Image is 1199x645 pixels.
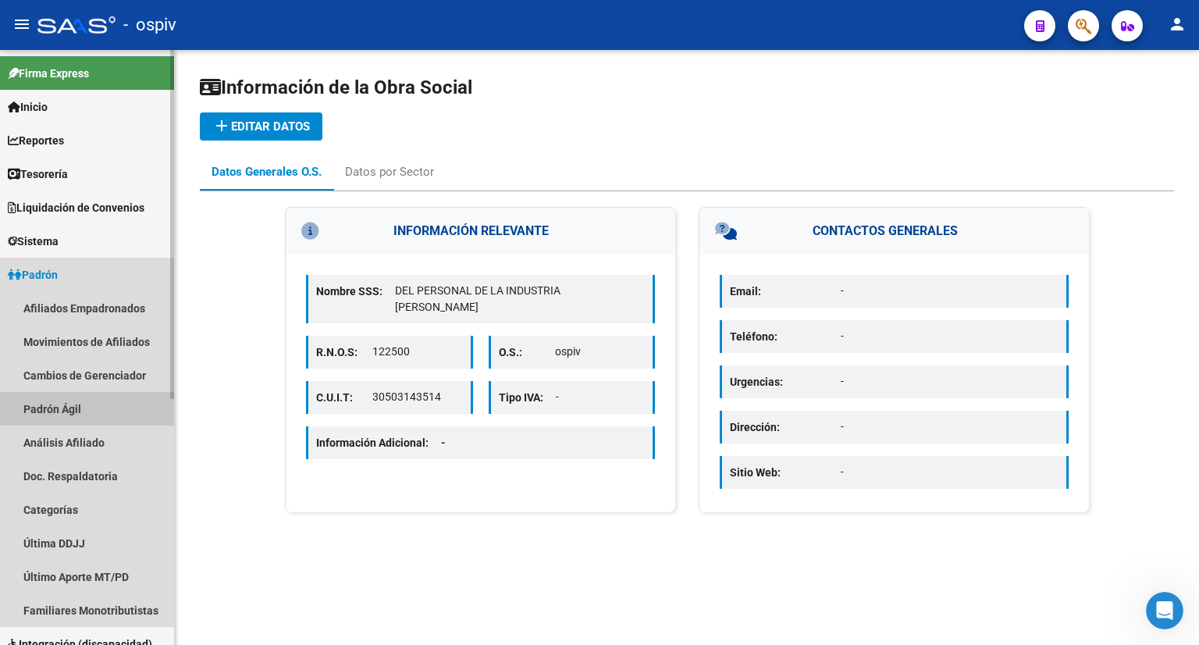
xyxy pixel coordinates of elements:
[556,389,646,405] p: -
[441,437,446,449] span: -
[8,65,89,82] span: Firma Express
[212,163,322,180] div: Datos Generales O.S.
[841,373,1058,390] p: -
[841,328,1058,344] p: -
[316,434,458,451] p: Información Adicional:
[12,15,31,34] mat-icon: menu
[316,344,372,361] p: R.N.O.S:
[200,112,322,141] button: Editar datos
[395,283,645,315] p: DEL PERSONAL DE LA INDUSTRIA [PERSON_NAME]
[8,233,59,250] span: Sistema
[123,8,176,42] span: - ospiv
[8,132,64,149] span: Reportes
[699,208,1089,255] h3: CONTACTOS GENERALES
[8,98,48,116] span: Inicio
[841,283,1058,299] p: -
[499,344,555,361] p: O.S.:
[841,464,1058,480] p: -
[200,75,1174,100] h1: Información de la Obra Social
[841,419,1058,435] p: -
[730,283,841,300] p: Email:
[555,344,645,360] p: ospiv
[730,464,841,481] p: Sitio Web:
[345,163,434,180] div: Datos por Sector
[8,199,144,216] span: Liquidación de Convenios
[316,283,395,300] p: Nombre SSS:
[212,119,310,134] span: Editar datos
[730,328,841,345] p: Teléfono:
[1168,15,1187,34] mat-icon: person
[499,389,556,406] p: Tipo IVA:
[372,389,462,405] p: 30503143514
[8,166,68,183] span: Tesorería
[730,419,841,436] p: Dirección:
[316,389,372,406] p: C.U.I.T:
[212,116,231,135] mat-icon: add
[286,208,675,255] h3: INFORMACIÓN RELEVANTE
[8,266,58,283] span: Padrón
[730,373,841,390] p: Urgencias:
[372,344,462,360] p: 122500
[1146,592,1183,629] iframe: Intercom live chat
